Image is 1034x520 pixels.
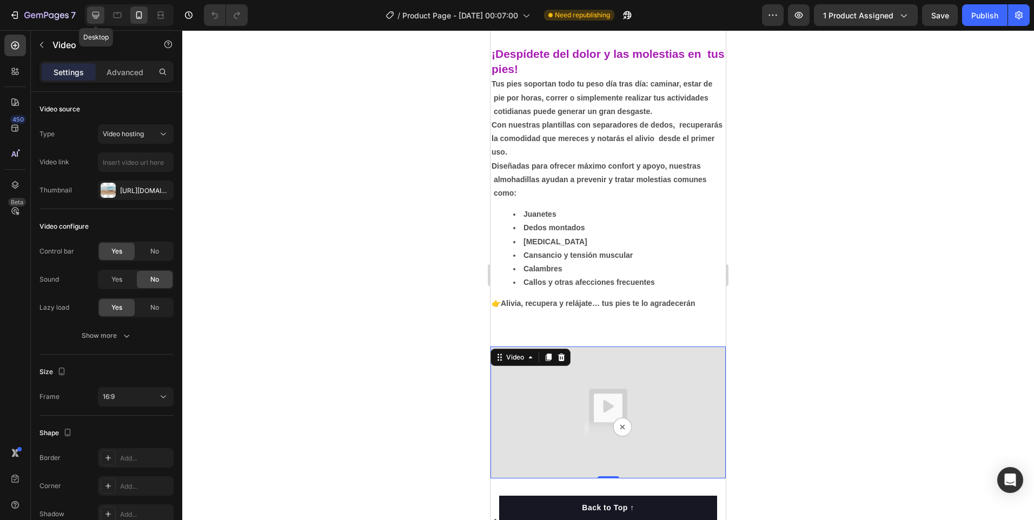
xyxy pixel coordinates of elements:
[54,66,84,78] p: Settings
[150,303,159,312] span: No
[39,453,61,463] div: Border
[814,4,918,26] button: 1 product assigned
[39,392,59,402] div: Frame
[8,198,26,206] div: Beta
[39,365,68,379] div: Size
[71,9,76,22] p: 7
[39,303,69,312] div: Lazy load
[39,275,59,284] div: Sound
[931,11,949,20] span: Save
[402,10,518,21] span: Product Page - [DATE] 00:07:00
[971,10,998,21] div: Publish
[491,30,726,520] iframe: Design area
[120,186,171,196] div: [URL][DOMAIN_NAME]
[103,392,115,401] span: 16:9
[555,10,610,20] span: Need republishing
[997,467,1023,493] div: Open Intercom Messenger
[39,104,80,114] div: Video source
[107,66,143,78] p: Advanced
[39,129,55,139] div: Type
[39,481,61,491] div: Corner
[397,10,400,21] span: /
[120,454,171,463] div: Add...
[98,124,174,144] button: Video hosting
[98,152,174,172] input: Insert video url here
[204,4,248,26] div: Undo/Redo
[111,303,122,312] span: Yes
[111,275,122,284] span: Yes
[150,246,159,256] span: No
[823,10,893,21] span: 1 product assigned
[39,426,74,441] div: Shape
[150,275,159,284] span: No
[39,246,74,256] div: Control bar
[39,326,174,345] button: Show more
[10,115,26,124] div: 450
[120,510,171,519] div: Add...
[103,130,144,138] span: Video hosting
[52,38,144,51] p: Video
[111,246,122,256] span: Yes
[39,185,72,195] div: Thumbnail
[922,4,958,26] button: Save
[82,330,132,341] div: Show more
[39,509,64,519] div: Shadow
[4,4,81,26] button: 7
[962,4,1008,26] button: Publish
[39,157,69,167] div: Video link
[39,222,89,231] div: Video configure
[120,482,171,491] div: Add...
[98,387,174,406] button: 16:9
